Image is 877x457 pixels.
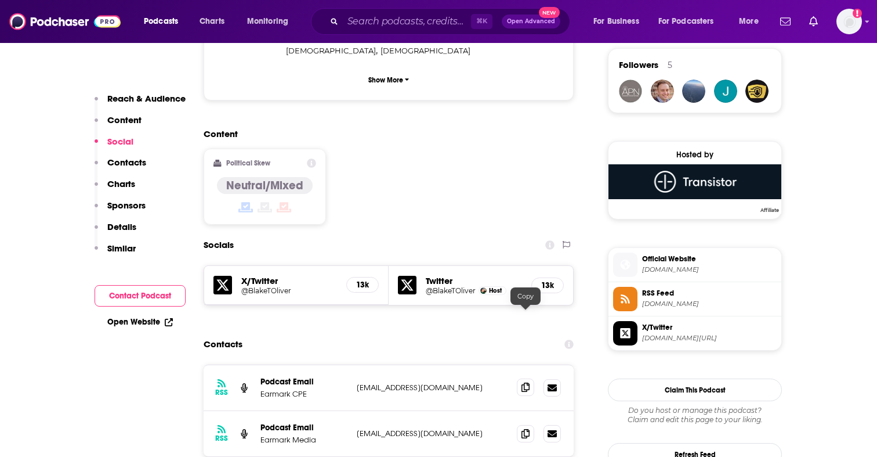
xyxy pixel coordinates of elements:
[642,265,777,274] span: earmarkcpe.com
[613,287,777,311] a: RSS Feed[DOMAIN_NAME]
[642,334,777,343] span: twitter.com/BlakeTOliver
[613,253,777,277] a: Official Website[DOMAIN_NAME]
[642,300,777,308] span: feeds.transistor.fm
[682,80,705,103] img: D1DE2DH3
[480,287,487,294] img: Blake Oliver
[260,389,347,399] p: Earmark CPE
[714,80,737,103] img: jeffguldenschuh
[380,46,470,55] span: [DEMOGRAPHIC_DATA]
[247,13,288,30] span: Monitoring
[200,13,224,30] span: Charts
[836,9,862,34] button: Show profile menu
[107,157,146,168] p: Contacts
[642,322,777,333] span: X/Twitter
[426,275,522,286] h5: Twitter
[107,221,136,232] p: Details
[107,136,133,147] p: Social
[510,287,541,305] div: Copy
[357,383,508,393] p: [EMAIL_ADDRESS][DOMAIN_NAME]
[204,333,242,355] h2: Contacts
[775,12,795,31] a: Show notifications dropdown
[107,93,186,104] p: Reach & Audience
[668,60,672,70] div: 5
[651,12,731,31] button: open menu
[95,114,142,136] button: Content
[204,128,564,139] h2: Content
[136,12,193,31] button: open menu
[286,46,376,55] span: [DEMOGRAPHIC_DATA]
[651,80,674,103] img: josh81982
[745,80,769,103] img: todaycybersecurity
[204,234,234,256] h2: Socials
[213,69,564,91] button: Show More
[260,423,347,433] p: Podcast Email
[107,178,135,189] p: Charts
[853,9,862,18] svg: Add a profile image
[322,8,581,35] div: Search podcasts, credits, & more...
[343,12,471,31] input: Search podcasts, credits, & more...
[95,178,135,200] button: Charts
[608,406,782,415] span: Do you host or manage this podcast?
[758,207,781,214] span: Affiliate
[585,12,654,31] button: open menu
[95,136,133,157] button: Social
[539,7,560,18] span: New
[619,59,658,70] span: Followers
[502,15,560,28] button: Open AdvancedNew
[215,388,228,397] h3: RSS
[739,13,759,30] span: More
[215,434,228,443] h3: RSS
[608,150,781,160] div: Hosted by
[608,164,781,199] img: Transistor
[241,286,337,295] a: @BlakeTOliver
[368,76,403,84] p: Show More
[107,114,142,125] p: Content
[107,317,173,327] a: Open Website
[426,286,476,295] a: @BlakeTOliver
[95,200,146,221] button: Sponsors
[608,164,781,212] a: Transistor
[286,44,378,57] span: ,
[608,379,782,401] button: Claim This Podcast
[241,275,337,286] h5: X/Twitter
[608,406,782,424] div: Claim and edit this page to your liking.
[95,157,146,178] button: Contacts
[356,280,369,290] h5: 13k
[489,287,502,294] span: Host
[95,221,136,243] button: Details
[144,13,178,30] span: Podcasts
[836,9,862,34] img: User Profile
[642,288,777,298] span: RSS Feed
[95,243,136,264] button: Similar
[731,12,773,31] button: open menu
[836,9,862,34] span: Logged in as melrosepr
[95,285,186,307] button: Contact Podcast
[239,12,303,31] button: open menu
[9,10,121,33] img: Podchaser - Follow, Share and Rate Podcasts
[107,243,136,254] p: Similar
[507,19,555,24] span: Open Advanced
[471,14,492,29] span: ⌘ K
[192,12,231,31] a: Charts
[357,429,508,438] p: [EMAIL_ADDRESS][DOMAIN_NAME]
[619,80,642,103] img: acctpodnetwork
[260,435,347,445] p: Earmark Media
[107,200,146,211] p: Sponsors
[804,12,822,31] a: Show notifications dropdown
[226,178,303,193] h4: Neutral/Mixed
[95,93,186,114] button: Reach & Audience
[613,321,777,346] a: X/Twitter[DOMAIN_NAME][URL]
[260,377,347,387] p: Podcast Email
[658,13,714,30] span: For Podcasters
[593,13,639,30] span: For Business
[541,280,554,290] h5: 13k
[642,254,777,264] span: Official Website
